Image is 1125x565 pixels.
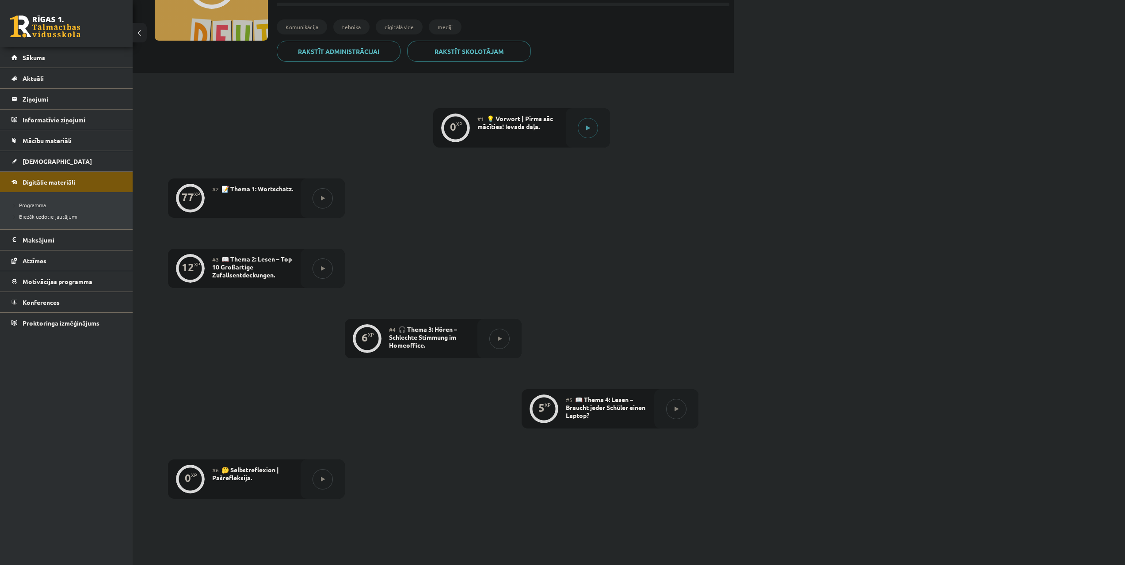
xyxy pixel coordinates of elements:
[11,172,122,192] a: Digitālie materiāli
[11,292,122,312] a: Konferences
[11,230,122,250] a: Maksājumi
[11,110,122,130] a: Informatīvie ziņojumi
[23,178,75,186] span: Digitālie materiāli
[11,68,122,88] a: Aktuāli
[407,41,531,62] a: Rakstīt skolotājam
[11,89,122,109] a: Ziņojumi
[477,115,484,122] span: #1
[389,325,457,349] span: 🎧 Thema 3: Hören – Schlechte Stimmung im Homeoffice.
[194,192,200,197] div: XP
[13,201,124,209] a: Programma
[10,15,80,38] a: Rīgas 1. Tālmācības vidusskola
[368,332,374,337] div: XP
[212,256,219,263] span: #3
[11,250,122,271] a: Atzīmes
[23,53,45,61] span: Sākums
[11,313,122,333] a: Proktoringa izmēģinājums
[194,262,200,267] div: XP
[333,19,370,34] li: tehnika
[362,334,368,341] div: 6
[23,89,122,109] legend: Ziņojumi
[212,186,219,193] span: #2
[23,257,46,265] span: Atzīmes
[212,466,219,474] span: #6
[13,213,77,220] span: Biežāk uzdotie jautājumi
[13,201,46,209] span: Programma
[23,110,122,130] legend: Informatīvie ziņojumi
[566,396,572,403] span: #5
[182,263,194,271] div: 12
[23,137,72,144] span: Mācību materiāli
[23,157,92,165] span: [DEMOGRAPHIC_DATA]
[212,255,292,279] span: 📖 Thema 2: Lesen – Top 10 Großartige Zufallsentdeckungen.
[277,19,327,34] li: Komunikācija
[221,185,293,193] span: 📝 Thema 1: Wortschatz.
[11,47,122,68] a: Sākums
[11,151,122,171] a: [DEMOGRAPHIC_DATA]
[477,114,553,130] span: 💡 Vorwort | Pirms sāc mācīties! Ievada daļa.
[11,130,122,151] a: Mācību materiāli
[23,74,44,82] span: Aktuāli
[23,277,92,285] span: Motivācijas programma
[11,271,122,292] a: Motivācijas programma
[185,474,191,482] div: 0
[23,230,122,250] legend: Maksājumi
[212,466,279,482] span: 🤔 Selbstreflexion | Pašrefleksija.
[23,298,60,306] span: Konferences
[13,212,124,220] a: Biežāk uzdotie jautājumi
[456,121,462,126] div: XP
[545,402,551,407] div: XP
[538,404,545,412] div: 5
[277,41,400,62] a: Rakstīt administrācijai
[191,473,197,478] div: XP
[182,193,194,201] div: 77
[23,319,99,327] span: Proktoringa izmēģinājums
[450,123,456,131] div: 0
[429,19,461,34] li: mediji
[566,395,645,419] span: 📖 Thema 4: Lesen – Braucht jeder Schüler einen Laptop?
[376,19,423,34] li: digitālā vide
[389,326,396,333] span: #4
